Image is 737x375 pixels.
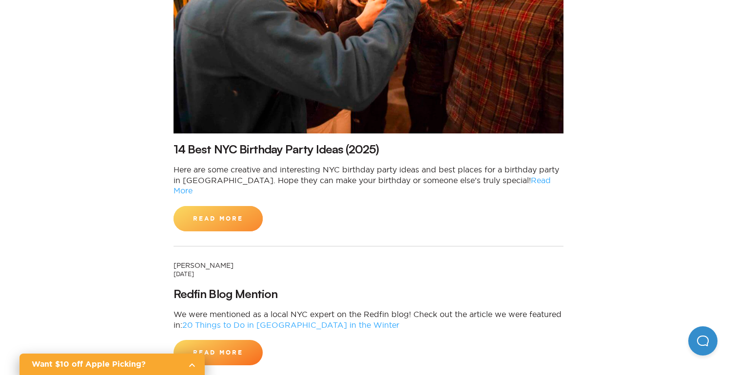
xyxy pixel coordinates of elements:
h3: [DATE] [174,270,563,278]
a: 14 Best NYC Birthday Party Ideas (2025) [174,143,379,155]
p: Here are some creative and interesting NYC birthday party ideas and best places for a birthday pa... [174,165,563,196]
a: Want $10 off Apple Picking? [19,354,205,375]
a: Redfin Blog Mention [174,288,277,300]
a: 20 Things to Do in [GEOGRAPHIC_DATA] in the Winter [182,320,399,329]
a: Read More [174,206,263,231]
iframe: Help Scout Beacon - Open [688,326,718,356]
a: Read More [174,340,263,365]
h2: [PERSON_NAME] [174,261,563,270]
h2: Want $10 off Apple Picking? [32,358,180,370]
p: We were mentioned as a local NYC expert on the Redfin blog! Check out the article we were feature... [174,309,563,330]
